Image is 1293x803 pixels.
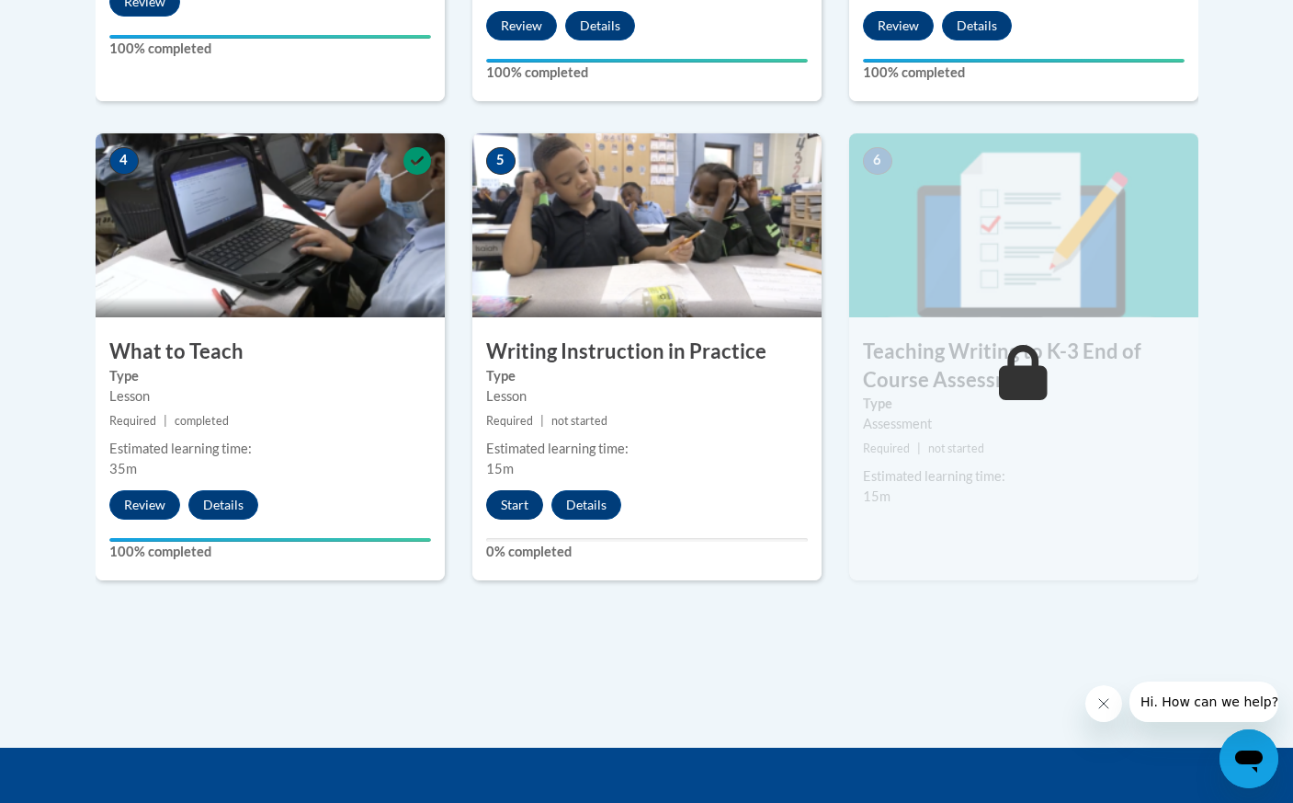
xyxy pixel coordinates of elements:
[486,542,808,562] label: 0% completed
[164,414,167,428] span: |
[109,542,431,562] label: 100% completed
[486,147,516,175] span: 5
[486,414,533,428] span: Required
[486,59,808,63] div: Your progress
[1219,729,1278,788] iframe: Button to launch messaging window
[863,394,1185,414] label: Type
[551,490,621,520] button: Details
[486,11,557,40] button: Review
[109,490,180,520] button: Review
[863,59,1185,63] div: Your progress
[849,133,1198,317] img: Course Image
[565,11,635,40] button: Details
[109,366,431,386] label: Type
[109,39,431,59] label: 100% completed
[109,386,431,407] div: Lesson
[472,133,822,317] img: Course Image
[486,439,808,459] div: Estimated learning time:
[96,338,445,366] h3: What to Teach
[109,147,139,175] span: 4
[109,414,156,428] span: Required
[109,439,431,459] div: Estimated learning time:
[928,442,984,455] span: not started
[486,366,808,386] label: Type
[1129,682,1278,722] iframe: Message from company
[863,442,910,455] span: Required
[863,147,892,175] span: 6
[109,538,431,542] div: Your progress
[486,461,514,476] span: 15m
[486,386,808,407] div: Lesson
[863,466,1185,487] div: Estimated learning time:
[863,488,890,504] span: 15m
[96,133,445,317] img: Course Image
[942,11,1012,40] button: Details
[863,414,1185,434] div: Assessment
[863,11,934,40] button: Review
[849,338,1198,395] h3: Teaching Writing to K-3 End of Course Assessment
[1085,685,1122,722] iframe: Close message
[175,414,229,428] span: completed
[540,414,544,428] span: |
[109,35,431,39] div: Your progress
[109,461,137,476] span: 35m
[472,338,822,366] h3: Writing Instruction in Practice
[486,63,808,83] label: 100% completed
[917,442,921,455] span: |
[551,414,607,428] span: not started
[188,490,258,520] button: Details
[863,63,1185,83] label: 100% completed
[486,490,543,520] button: Start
